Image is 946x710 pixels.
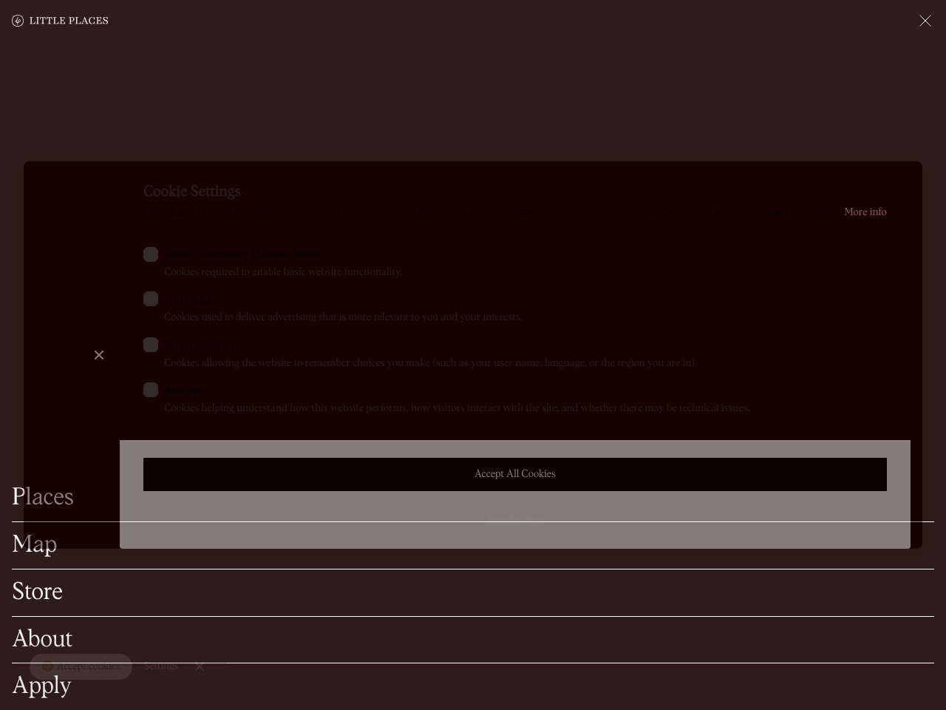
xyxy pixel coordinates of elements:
[98,355,99,356] div: Close Cookie Preference Manager
[143,503,887,536] a: Save Settings
[164,266,887,280] div: Cookies required to enable basic website functionality.
[143,182,887,203] div: Cookie Settings
[844,207,887,217] a: More info
[164,338,237,354] span: Personalization
[143,220,887,528] form: ck-form
[159,469,871,479] div: Accept All Cookies
[164,311,887,325] div: Cookies used to deliver advertising that is more relevant to you and your interests.
[164,292,213,308] span: Marketing
[164,356,887,371] div: Cookies allowing the website to remember choices you make (such as your user name, language, or t...
[143,515,887,525] div: Save Settings
[164,383,208,399] span: Analytics
[143,206,887,220] div: By clicking “Accept All Cookies”, you agree to the storing of cookies on your device to enhance s...
[84,340,114,370] a: Close Cookie Preference Manager
[164,402,887,416] div: Cookies helping understand how this website performs, how visitors interact with the site, and wh...
[164,247,887,263] div: Strictly Necessary (Always Active)
[143,458,887,491] a: Accept All Cookies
